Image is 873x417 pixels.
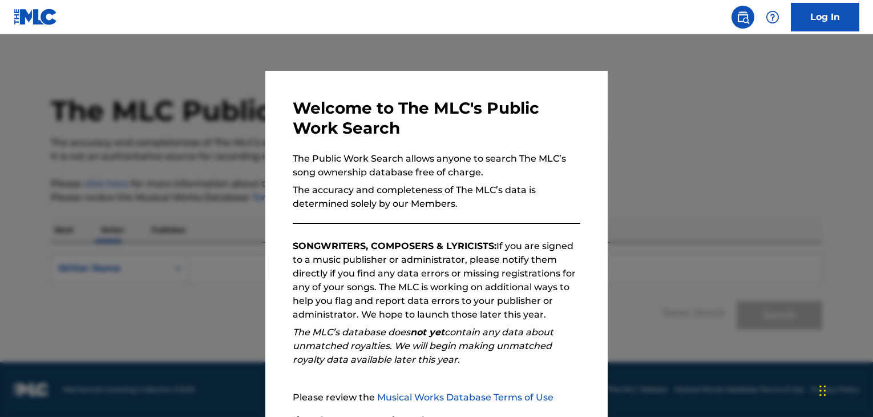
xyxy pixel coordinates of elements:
p: The accuracy and completeness of The MLC’s data is determined solely by our Members. [293,183,580,211]
img: help [766,10,779,24]
strong: not yet [410,327,444,338]
strong: SONGWRITERS, COMPOSERS & LYRICISTS: [293,240,496,251]
iframe: Chat Widget [816,362,873,417]
a: Musical Works Database Terms of Use [377,392,553,403]
a: Log In [791,3,859,31]
a: Public Search [731,6,754,29]
img: MLC Logo [14,9,58,25]
img: search [736,10,750,24]
div: Help [761,6,784,29]
div: Виджет чата [816,362,873,417]
em: The MLC’s database does contain any data about unmatched royalties. We will begin making unmatche... [293,327,553,365]
p: If you are signed to a music publisher or administrator, please notify them directly if you find ... [293,239,580,322]
p: The Public Work Search allows anyone to search The MLC’s song ownership database free of charge. [293,152,580,179]
div: Перетащить [819,374,826,408]
h3: Welcome to The MLC's Public Work Search [293,98,580,138]
p: Please review the [293,391,580,404]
